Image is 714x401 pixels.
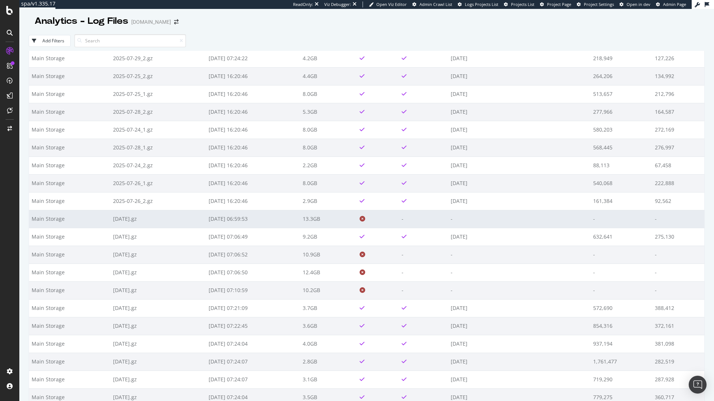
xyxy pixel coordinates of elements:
td: 88,113 [591,156,652,174]
td: 212,796 [652,85,704,103]
td: [DATE] [448,156,591,174]
td: 2.2GB [300,156,357,174]
td: 2025-07-26_2.gz [110,192,206,210]
td: 540,068 [591,174,652,192]
td: - [591,281,652,299]
td: [DATE] 16:20:46 [206,103,300,121]
td: 277,966 [591,103,652,121]
a: Projects List [504,1,534,7]
td: 13.3GB [300,210,357,228]
span: Project Page [547,1,571,7]
td: - [399,263,448,281]
td: Main Storage [29,103,110,121]
td: 2025-07-26_1.gz [110,174,206,192]
td: 2025-07-24_1.gz [110,121,206,139]
td: 3.6GB [300,317,357,335]
td: - [448,263,591,281]
td: 8.0GB [300,85,357,103]
td: [DATE].gz [110,228,206,246]
div: Viz Debugger: [324,1,351,7]
td: [DATE] 07:06:50 [206,263,300,281]
td: Main Storage [29,353,110,371]
td: 2025-07-24_2.gz [110,156,206,174]
td: [DATE] 07:10:59 [206,281,300,299]
td: [DATE] 07:24:07 [206,353,300,371]
span: Admin Page [663,1,686,7]
a: Open Viz Editor [369,1,407,7]
td: 632,641 [591,228,652,246]
td: Main Storage [29,121,110,139]
td: [DATE] [448,49,591,67]
td: 218,949 [591,49,652,67]
td: [DATE].gz [110,371,206,388]
a: Open in dev [620,1,650,7]
div: arrow-right-arrow-left [174,19,178,25]
td: [DATE].gz [110,246,206,263]
td: 3.1GB [300,371,357,388]
td: Main Storage [29,85,110,103]
td: - [448,210,591,228]
td: Main Storage [29,317,110,335]
td: 12.4GB [300,263,357,281]
td: [DATE] 07:21:09 [206,299,300,317]
td: 287,928 [652,371,704,388]
td: Main Storage [29,139,110,156]
span: Open Viz Editor [376,1,407,7]
td: 272,169 [652,121,704,139]
span: Open in dev [627,1,650,7]
td: - [399,246,448,263]
td: Main Storage [29,228,110,246]
td: 275,130 [652,228,704,246]
td: [DATE] [448,353,591,371]
td: 2025-07-28_1.gz [110,139,206,156]
td: [DATE] [448,67,591,85]
span: Logs Projects List [465,1,498,7]
td: 572,690 [591,299,652,317]
td: - [591,210,652,228]
td: 222,888 [652,174,704,192]
td: - [399,281,448,299]
td: [DATE] [448,103,591,121]
td: [DATE].gz [110,263,206,281]
td: [DATE] [448,85,591,103]
td: - [448,281,591,299]
td: 719,290 [591,371,652,388]
td: Main Storage [29,156,110,174]
td: 161,384 [591,192,652,210]
td: - [652,263,704,281]
td: - [448,246,591,263]
td: [DATE] 16:20:46 [206,67,300,85]
td: [DATE].gz [110,281,206,299]
td: [DATE] [448,317,591,335]
a: Project Page [540,1,571,7]
td: [DATE] 16:20:46 [206,174,300,192]
td: [DATE] 16:20:46 [206,192,300,210]
td: [DATE] 07:24:04 [206,335,300,353]
td: 388,412 [652,299,704,317]
td: [DATE] 06:59:53 [206,210,300,228]
td: 1,761,477 [591,353,652,371]
td: 67,458 [652,156,704,174]
td: 282,519 [652,353,704,371]
td: 127,226 [652,49,704,67]
td: - [591,263,652,281]
td: [DATE] [448,121,591,139]
a: Project Settings [577,1,614,7]
td: 10.9GB [300,246,357,263]
td: 10.2GB [300,281,357,299]
td: [DATE].gz [110,299,206,317]
button: Add Filters [29,35,71,47]
div: Analytics - Log Files [35,15,128,28]
td: - [652,281,704,299]
td: 8.0GB [300,121,357,139]
td: Main Storage [29,371,110,388]
a: Logs Projects List [458,1,498,7]
td: [DATE] [448,299,591,317]
td: [DATE] 16:20:46 [206,139,300,156]
td: 4.4GB [300,67,357,85]
td: 580,203 [591,121,652,139]
td: [DATE] [448,335,591,353]
td: 2025-07-25_2.gz [110,67,206,85]
td: [DATE] 07:06:52 [206,246,300,263]
td: Main Storage [29,335,110,353]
